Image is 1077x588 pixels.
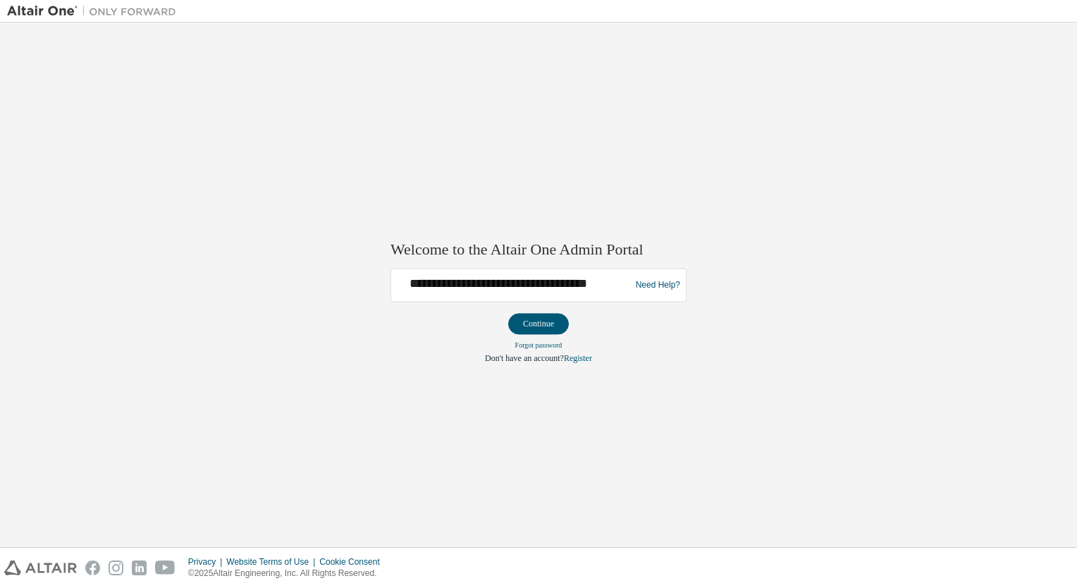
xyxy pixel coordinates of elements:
[109,561,123,575] img: instagram.svg
[85,561,100,575] img: facebook.svg
[226,556,319,568] div: Website Terms of Use
[485,354,564,364] span: Don't have an account?
[319,556,388,568] div: Cookie Consent
[7,4,183,18] img: Altair One
[188,556,226,568] div: Privacy
[508,314,569,335] button: Continue
[515,342,562,350] a: Forgot password
[4,561,77,575] img: altair_logo.svg
[132,561,147,575] img: linkedin.svg
[390,240,687,259] h2: Welcome to the Altair One Admin Portal
[564,354,592,364] a: Register
[188,568,388,580] p: © 2025 Altair Engineering, Inc. All Rights Reserved.
[155,561,176,575] img: youtube.svg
